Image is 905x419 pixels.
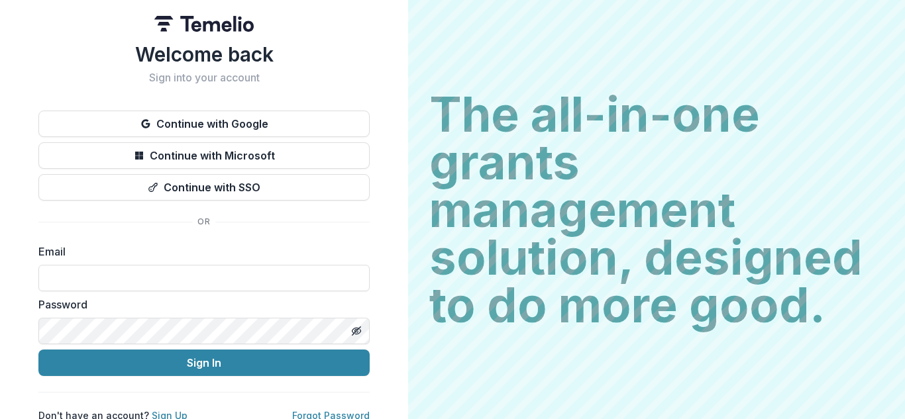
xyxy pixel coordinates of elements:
[154,16,254,32] img: Temelio
[346,320,367,342] button: Toggle password visibility
[38,42,370,66] h1: Welcome back
[38,71,370,84] h2: Sign into your account
[38,174,370,201] button: Continue with SSO
[38,349,370,376] button: Sign In
[38,297,362,312] label: Password
[38,111,370,137] button: Continue with Google
[38,142,370,169] button: Continue with Microsoft
[38,244,362,259] label: Email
